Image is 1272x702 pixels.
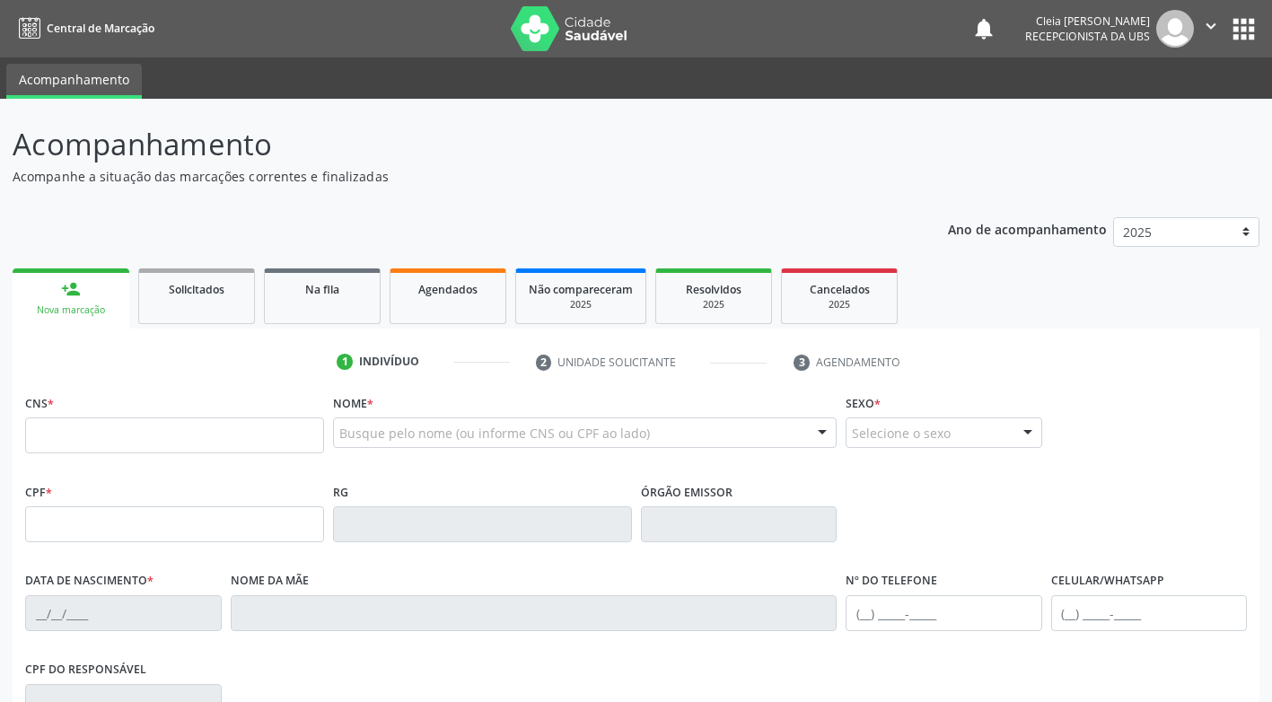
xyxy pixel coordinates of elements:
[169,282,224,297] span: Solicitados
[1051,595,1248,631] input: (__) _____-_____
[948,217,1107,240] p: Ano de acompanhamento
[25,595,222,631] input: __/__/____
[529,298,633,312] div: 2025
[846,567,937,595] label: Nº do Telefone
[25,303,117,317] div: Nova marcação
[25,656,146,684] label: CPF do responsável
[13,13,154,43] a: Central de Marcação
[529,282,633,297] span: Não compareceram
[6,64,142,99] a: Acompanhamento
[1025,13,1150,29] div: Cleia [PERSON_NAME]
[846,390,881,417] label: Sexo
[794,298,884,312] div: 2025
[641,478,732,506] label: Órgão emissor
[1194,10,1228,48] button: 
[359,354,419,370] div: Indivíduo
[686,282,741,297] span: Resolvidos
[231,567,309,595] label: Nome da mãe
[1201,16,1221,36] i: 
[25,390,54,417] label: CNS
[25,478,52,506] label: CPF
[1156,10,1194,48] img: img
[47,21,154,36] span: Central de Marcação
[13,167,885,186] p: Acompanhe a situação das marcações correntes e finalizadas
[971,16,996,41] button: notifications
[418,282,478,297] span: Agendados
[846,595,1042,631] input: (__) _____-_____
[333,478,348,506] label: RG
[1228,13,1259,45] button: apps
[13,122,885,167] p: Acompanhamento
[810,282,870,297] span: Cancelados
[25,567,154,595] label: Data de nascimento
[333,390,373,417] label: Nome
[852,424,951,443] span: Selecione o sexo
[61,279,81,299] div: person_add
[305,282,339,297] span: Na fila
[1025,29,1150,44] span: Recepcionista da UBS
[339,424,650,443] span: Busque pelo nome (ou informe CNS ou CPF ao lado)
[669,298,759,312] div: 2025
[1051,567,1164,595] label: Celular/WhatsApp
[337,354,353,370] div: 1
